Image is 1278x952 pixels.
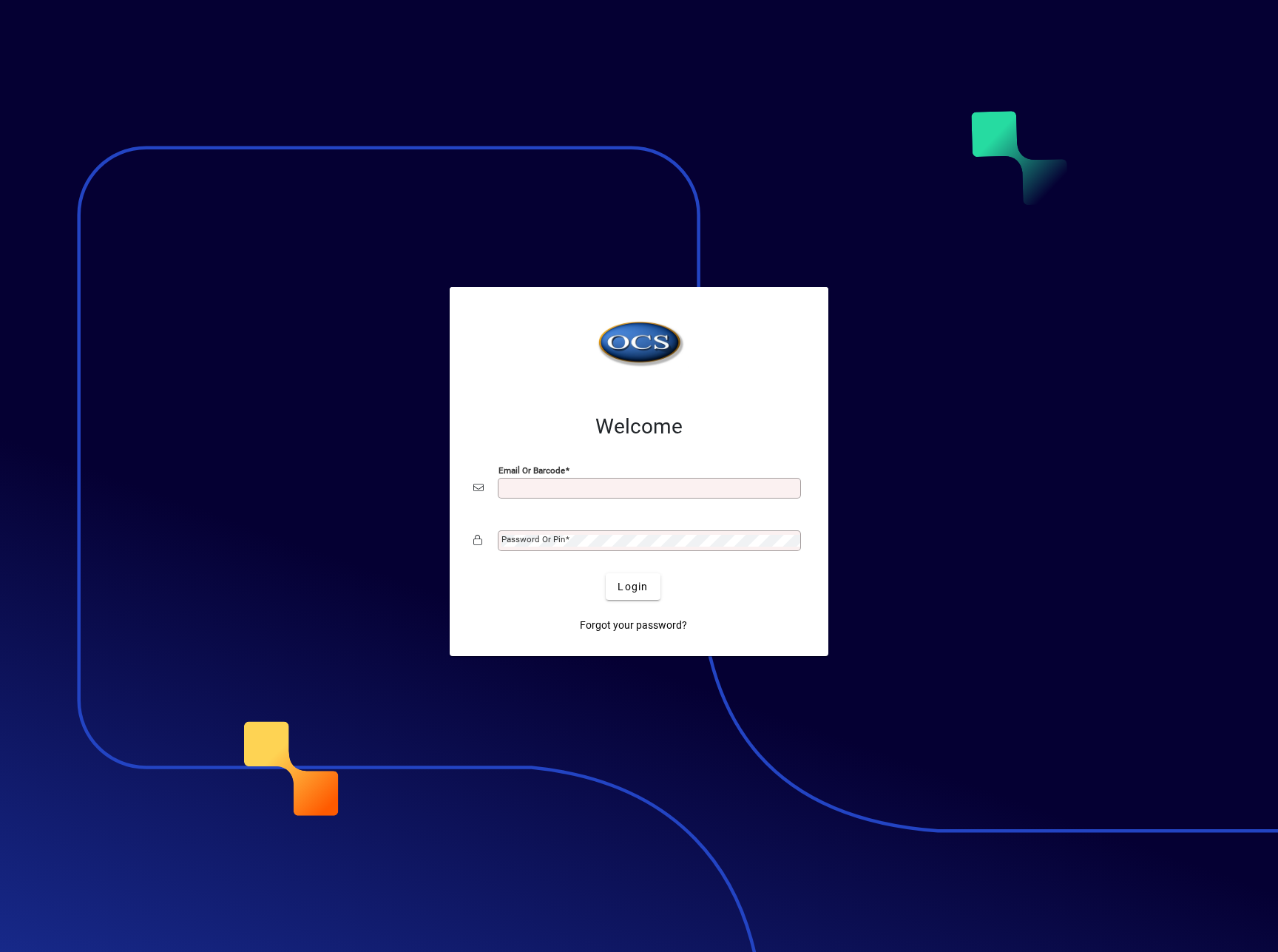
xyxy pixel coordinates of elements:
[501,534,565,544] mat-label: Password or Pin
[574,612,693,638] a: Forgot your password?
[606,573,660,600] button: Login
[498,465,565,476] mat-label: Email or Barcode
[580,618,687,633] span: Forgot your password?
[618,579,648,595] span: Login
[473,414,805,439] h2: Welcome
